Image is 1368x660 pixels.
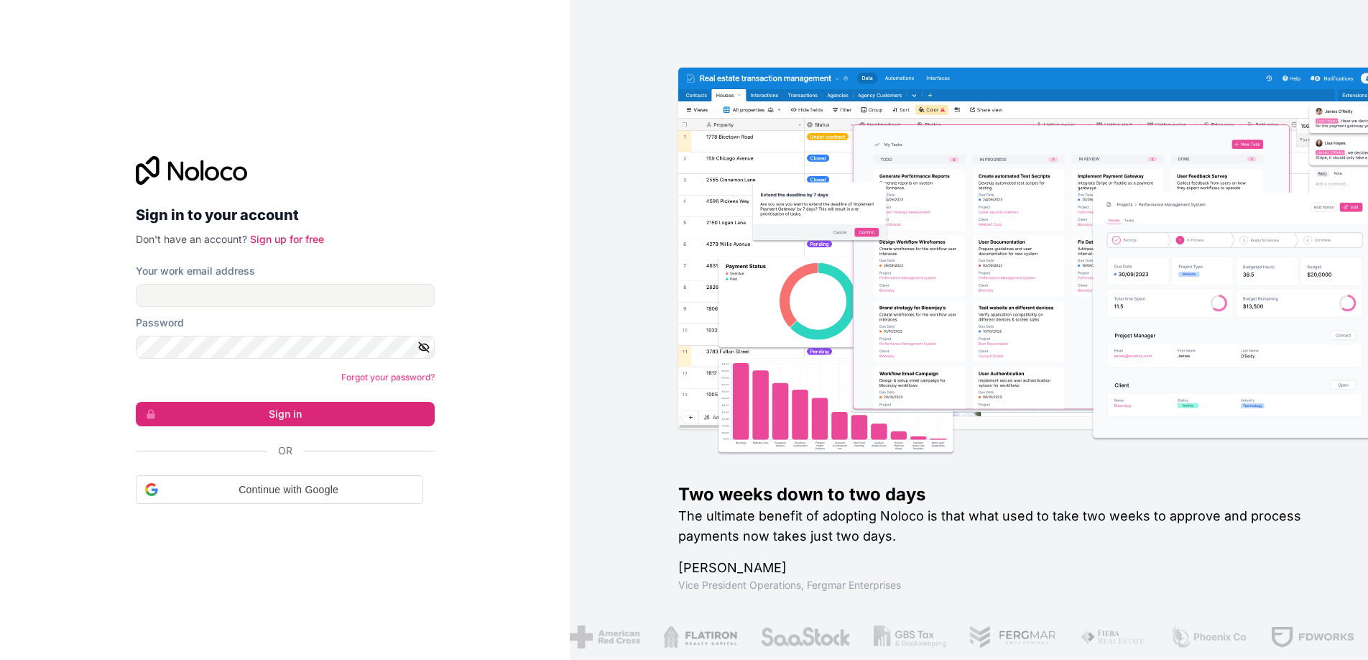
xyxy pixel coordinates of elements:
[678,578,1322,592] h1: Vice President Operations , Fergmar Enterprises
[136,233,247,245] span: Don't have an account?
[136,336,435,359] input: Password
[136,264,255,278] label: Your work email address
[873,625,946,648] img: /assets/gbstax-C-GtDUiK.png
[164,482,414,498] span: Continue with Google
[678,506,1322,546] h2: The ultimate benefit of adopting Noloco is that what used to take two weeks to approve and proces...
[136,284,435,307] input: Email address
[1170,625,1247,648] img: /assets/phoenix-BREaitsQ.png
[341,372,435,382] a: Forgot your password?
[1270,625,1354,648] img: /assets/fdworks-Bi04fVtw.png
[1079,625,1147,648] img: /assets/fiera-fwj2N5v4.png
[678,558,1322,578] h1: [PERSON_NAME]
[570,625,639,648] img: /assets/american-red-cross-BAupjrZR.png
[136,402,435,426] button: Sign in
[136,316,184,330] label: Password
[678,483,1322,506] h1: Two weeks down to two days
[662,625,737,648] img: /assets/flatiron-C8eUkumj.png
[250,233,324,245] a: Sign up for free
[136,475,423,504] div: Continue with Google
[969,625,1056,648] img: /assets/fergmar-CudnrXN5.png
[136,202,435,228] h2: Sign in to your account
[278,444,292,458] span: Or
[759,625,850,648] img: /assets/saastock-C6Zbiodz.png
